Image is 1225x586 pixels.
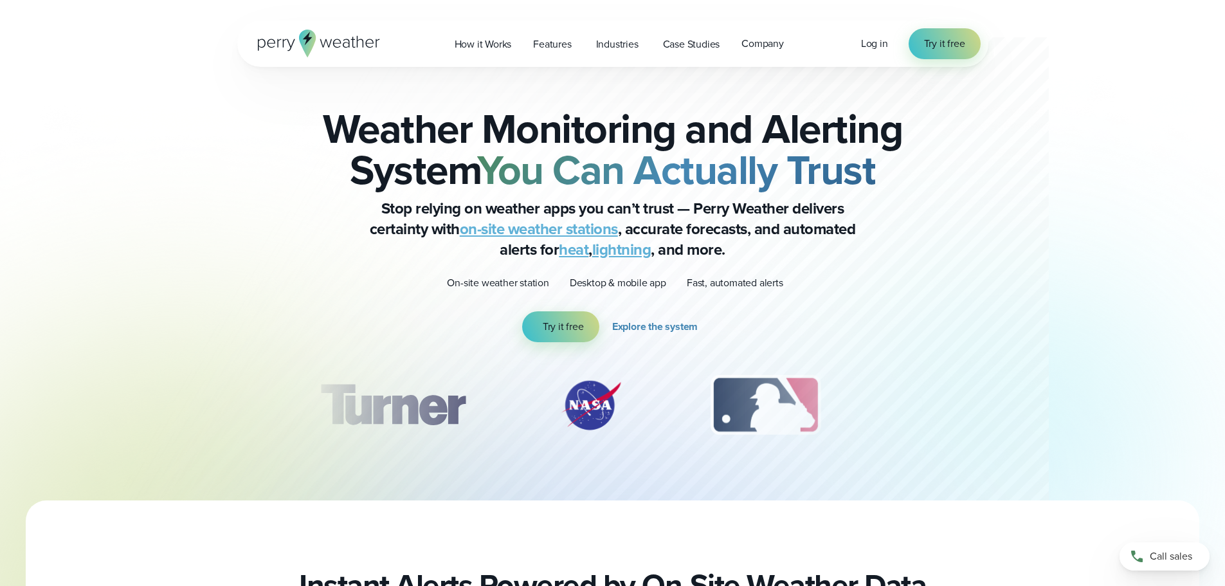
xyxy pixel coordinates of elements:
p: Stop relying on weather apps you can’t trust — Perry Weather delivers certainty with , accurate f... [356,198,870,260]
p: Fast, automated alerts [687,275,783,291]
img: PGA.svg [895,373,998,437]
img: NASA.svg [546,373,636,437]
a: heat [559,238,588,261]
img: MLB.svg [698,373,833,437]
img: Turner-Construction_1.svg [301,373,484,437]
a: Call sales [1120,542,1210,571]
a: Log in [861,36,888,51]
div: 1 of 12 [301,373,484,437]
div: slideshow [302,373,924,444]
span: Call sales [1150,549,1192,564]
span: How it Works [455,37,512,52]
a: Try it free [522,311,599,342]
p: Desktop & mobile app [570,275,666,291]
span: Try it free [924,36,965,51]
div: 3 of 12 [698,373,833,437]
div: 4 of 12 [895,373,998,437]
span: Company [741,36,784,51]
a: Try it free [909,28,981,59]
span: Features [533,37,571,52]
a: lightning [592,238,651,261]
strong: You Can Actually Trust [477,140,875,200]
span: Case Studies [663,37,720,52]
a: Case Studies [652,31,731,57]
a: on-site weather stations [460,217,618,241]
h2: Weather Monitoring and Alerting System [302,108,924,190]
a: How it Works [444,31,523,57]
span: Industries [596,37,639,52]
span: Try it free [543,319,584,334]
span: Explore the system [612,319,698,334]
p: On-site weather station [447,275,549,291]
a: Explore the system [612,311,703,342]
div: 2 of 12 [546,373,636,437]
